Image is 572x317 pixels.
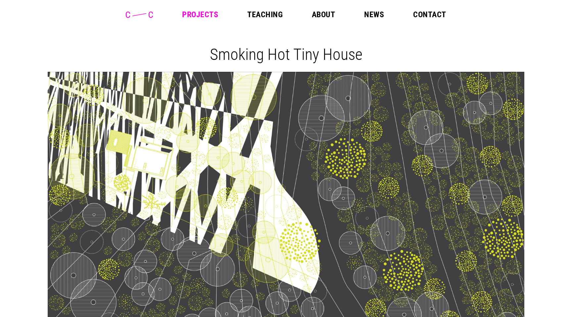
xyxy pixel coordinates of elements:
h1: Smoking Hot Tiny House [53,45,519,64]
a: Contact [413,11,446,19]
nav: Main Menu [182,11,446,19]
a: Projects [182,11,218,19]
a: Teaching [247,11,283,19]
a: News [364,11,384,19]
a: About [312,11,335,19]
